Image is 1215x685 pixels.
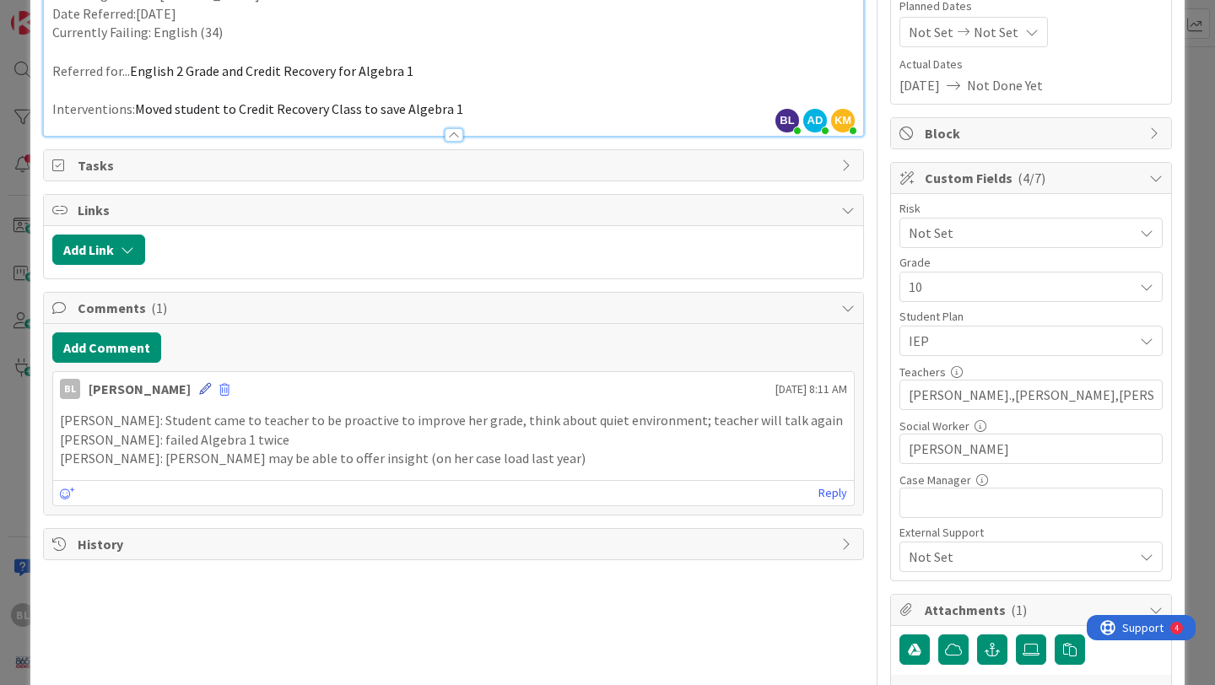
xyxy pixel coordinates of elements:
span: Moved student to Credit Recovery Class to save Algebra 1 [135,100,463,117]
label: Teachers [899,364,946,380]
span: Not Done Yet [967,75,1043,95]
div: Risk [899,202,1163,214]
p: [PERSON_NAME]: Student came to teacher to be proactive to improve her grade, think about quiet en... [60,411,847,430]
div: Student Plan [899,310,1163,322]
span: Not Set [909,22,953,42]
span: Block [925,123,1141,143]
span: Attachments [925,600,1141,620]
span: ( 4/7 ) [1018,170,1045,186]
span: Not Set [909,221,1125,245]
p: Referred for... [52,62,855,81]
span: AD [803,109,827,132]
span: History [78,534,833,554]
span: KM [831,109,855,132]
button: Add Comment [52,332,161,363]
label: Case Manager [899,472,971,488]
div: External Support [899,526,1163,538]
span: Custom Fields [925,168,1141,188]
span: [DATE] 8:11 AM [775,380,847,398]
p: Date Referred:[DATE] [52,4,855,24]
span: IEP [909,331,1133,351]
span: Support [35,3,77,23]
span: Not Set [909,547,1133,567]
span: Actual Dates [899,56,1163,73]
p: Currently Failing: English (34) [52,23,855,42]
span: Not Set [974,22,1018,42]
span: Links [78,200,833,220]
span: Comments [78,298,833,318]
p: [PERSON_NAME]: failed Algebra 1 twice [60,430,847,450]
a: Reply [818,483,847,504]
span: English 2 Grade and Credit Recovery for Algebra 1 [130,62,413,79]
div: Grade [899,256,1163,268]
span: ( 1 ) [1011,601,1027,618]
p: Interventions: [52,100,855,119]
span: BL [775,109,799,132]
button: Add Link [52,235,145,265]
span: Tasks [78,155,833,175]
p: [PERSON_NAME]: [PERSON_NAME] may be able to offer insight (on her case load last year) [60,449,847,468]
span: ( 1 ) [151,299,167,316]
div: [PERSON_NAME] [89,379,191,399]
span: [DATE] [899,75,940,95]
span: 10 [909,275,1125,299]
div: BL [60,379,80,399]
label: Social Worker [899,418,969,434]
div: 4 [88,7,92,20]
